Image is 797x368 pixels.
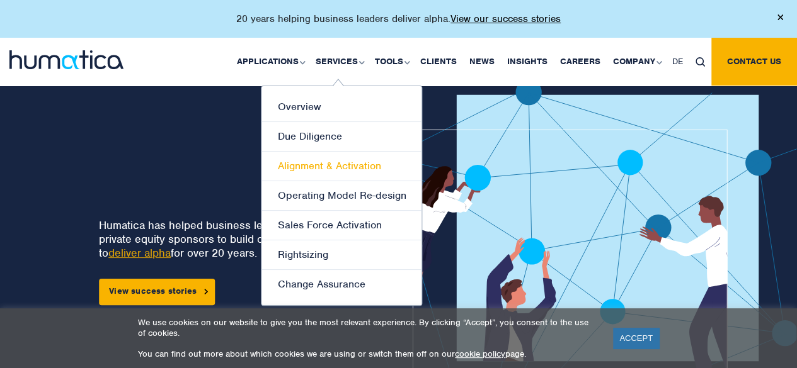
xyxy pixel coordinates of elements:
[261,92,421,122] a: Overview
[369,38,414,86] a: Tools
[261,240,421,270] a: Rightsizing
[261,211,421,240] a: Sales Force Activation
[607,38,666,86] a: Company
[236,13,561,25] p: 20 years helping business leaders deliver alpha.
[309,38,369,86] a: Services
[463,38,501,86] a: News
[204,289,208,294] img: arrowicon
[711,38,797,86] a: Contact us
[261,181,421,211] a: Operating Model Re-design
[613,328,659,348] a: ACCEPT
[99,218,331,260] p: Humatica has helped business leaders and private equity sponsors to build organizations to for ov...
[9,50,123,69] img: logo
[261,270,421,299] a: Change Assurance
[99,279,215,305] a: View success stories
[554,38,607,86] a: Careers
[261,152,421,181] a: Alignment & Activation
[672,56,683,67] span: DE
[261,122,421,152] a: Due Diligence
[501,38,554,86] a: Insights
[138,317,597,338] p: We use cookies on our website to give you the most relevant experience. By clicking “Accept”, you...
[108,246,171,260] a: deliver alpha
[455,348,505,359] a: cookie policy
[450,13,561,25] a: View our success stories
[696,57,705,67] img: search_icon
[231,38,309,86] a: Applications
[138,348,597,359] p: You can find out more about which cookies we are using or switch them off on our page.
[414,38,463,86] a: Clients
[666,38,689,86] a: DE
